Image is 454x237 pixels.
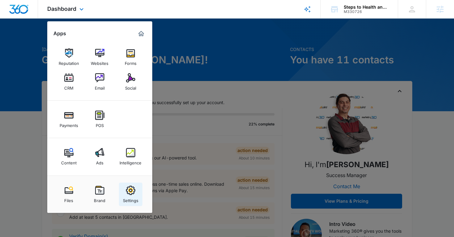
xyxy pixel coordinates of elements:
span: Dashboard [47,6,76,12]
a: Ads [88,145,111,168]
div: POS [96,120,104,128]
div: Files [64,195,73,203]
div: account id [344,10,389,14]
a: Email [88,70,111,94]
div: Intelligence [120,157,141,165]
div: Ads [96,157,103,165]
a: Social [119,70,142,94]
a: Marketing 360® Dashboard [136,29,146,39]
div: account name [344,5,389,10]
a: Brand [88,183,111,206]
div: CRM [64,83,74,91]
div: Content [61,157,77,165]
a: Content [57,145,81,168]
div: Forms [125,58,137,66]
a: Intelligence [119,145,142,168]
a: Websites [88,45,111,69]
a: Reputation [57,45,81,69]
a: POS [88,108,111,131]
div: Social [125,83,136,91]
h2: Apps [53,31,66,36]
a: Forms [119,45,142,69]
div: Brand [94,195,105,203]
a: CRM [57,70,81,94]
div: Settings [123,195,138,203]
a: Payments [57,108,81,131]
a: Files [57,183,81,206]
div: Payments [60,120,78,128]
div: Email [95,83,105,91]
div: Websites [91,58,108,66]
a: Settings [119,183,142,206]
div: Reputation [59,58,79,66]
